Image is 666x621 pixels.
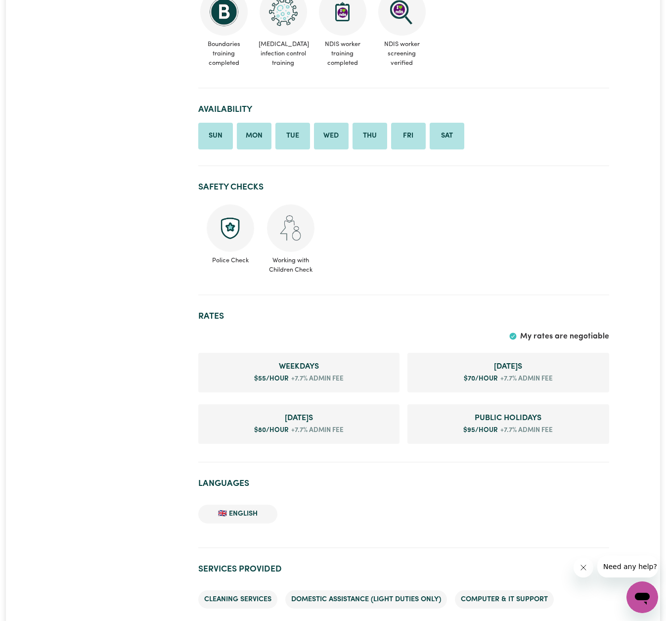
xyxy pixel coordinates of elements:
[376,36,428,72] span: NDIS worker screening verified
[206,361,392,373] span: Weekday rate
[391,123,426,149] li: Available on Friday
[198,36,250,72] span: Boundaries training completed
[254,376,289,382] span: $ 55 /hour
[464,376,498,382] span: $ 70 /hour
[206,252,255,265] span: Police Check
[237,123,271,149] li: Available on Monday
[415,361,601,373] span: Saturday rate
[254,427,289,433] span: $ 80 /hour
[415,412,601,424] span: Public Holiday rate
[314,123,349,149] li: Available on Wednesday
[455,590,554,609] li: Computer & IT Support
[353,123,387,149] li: Available on Thursday
[206,412,392,424] span: Sunday rate
[317,36,368,72] span: NDIS worker training completed
[520,333,609,340] span: My rates are negotiable
[198,311,609,322] h2: Rates
[198,505,277,524] li: 🇬🇧 English
[198,478,609,489] h2: Languages
[198,564,609,574] h2: Services provided
[285,590,447,609] li: Domestic assistance (light duties only)
[198,590,277,609] li: Cleaning services
[574,558,593,577] iframe: Close message
[597,556,658,577] iframe: Message from company
[289,426,344,435] span: +7.7% admin fee
[498,374,553,384] span: +7.7% admin fee
[258,36,309,72] span: [MEDICAL_DATA] infection control training
[267,204,314,252] img: Working with children check
[430,123,464,149] li: Available on Saturday
[266,252,315,275] span: Working with Children Check
[198,182,609,192] h2: Safety Checks
[626,581,658,613] iframe: Button to launch messaging window
[498,426,553,435] span: +7.7% admin fee
[198,123,233,149] li: Available on Sunday
[289,374,344,384] span: +7.7% admin fee
[207,204,254,252] img: Police check
[463,427,498,433] span: $ 95 /hour
[275,123,310,149] li: Available on Tuesday
[198,104,609,115] h2: Availability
